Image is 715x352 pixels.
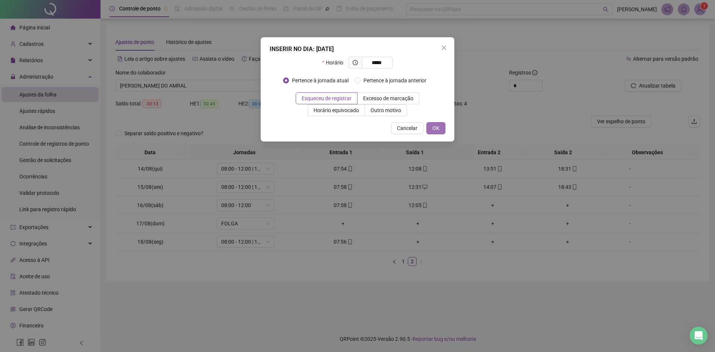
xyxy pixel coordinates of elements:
label: Horário [322,57,348,69]
span: close [441,45,447,51]
button: OK [426,122,445,134]
span: Outro motivo [371,107,401,113]
span: Pertence à jornada anterior [360,76,429,85]
span: Esqueceu de registrar [302,95,352,101]
button: Cancelar [391,122,423,134]
span: Pertence à jornada atual [289,76,352,85]
span: Cancelar [397,124,417,132]
div: INSERIR NO DIA : [DATE] [270,45,445,54]
span: OK [432,124,439,132]
div: Open Intercom Messenger [690,327,708,345]
span: clock-circle [353,60,358,65]
span: Horário equivocado [314,107,359,113]
span: Excesso de marcação [363,95,413,101]
button: Close [438,42,450,54]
